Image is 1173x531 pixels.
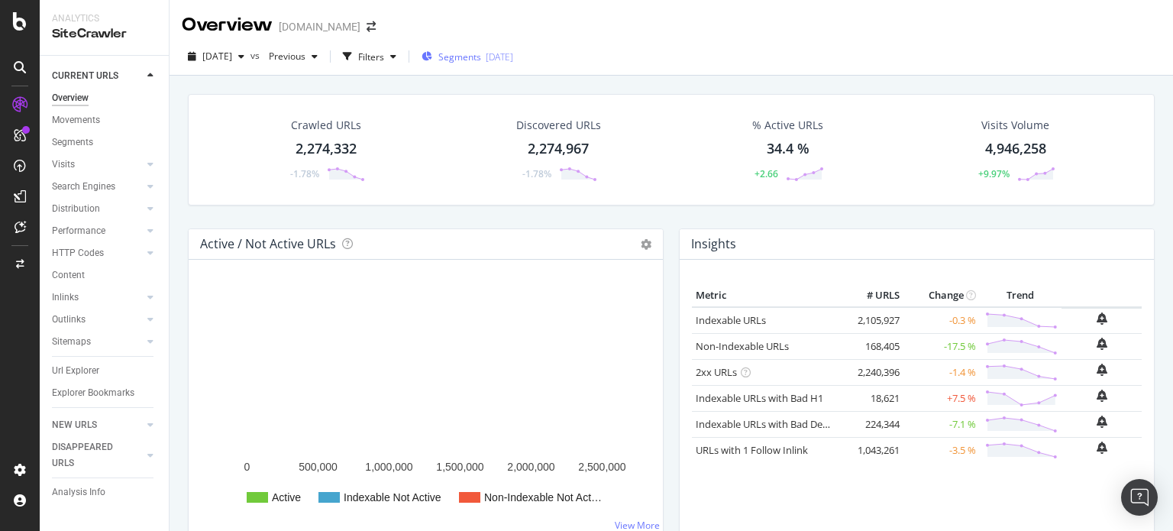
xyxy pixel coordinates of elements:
div: bell-plus [1097,312,1107,325]
i: Options [641,239,651,250]
div: bell-plus [1097,442,1107,454]
div: NEW URLS [52,417,97,433]
a: DISAPPEARED URLS [52,439,143,471]
div: Distribution [52,201,100,217]
span: Segments [438,50,481,63]
td: -3.5 % [903,437,980,463]
a: Visits [52,157,143,173]
a: HTTP Codes [52,245,143,261]
text: Indexable Not Active [344,491,441,503]
div: Crawled URLs [291,118,361,133]
div: Movements [52,112,100,128]
a: Indexable URLs with Bad H1 [696,391,823,405]
td: -7.1 % [903,411,980,437]
div: Open Intercom Messenger [1121,479,1158,516]
text: 0 [244,461,250,473]
div: Analytics [52,12,157,25]
span: Previous [263,50,305,63]
div: Overview [182,12,273,38]
a: Search Engines [52,179,143,195]
div: +2.66 [755,167,778,180]
button: Segments[DATE] [415,44,519,69]
a: Distribution [52,201,143,217]
div: Search Engines [52,179,115,195]
h4: Active / Not Active URLs [200,234,336,254]
td: 1,043,261 [842,437,903,463]
text: Non-Indexable Not Act… [484,491,602,503]
div: 2,274,332 [296,139,357,159]
th: Change [903,284,980,307]
button: Filters [337,44,402,69]
td: -1.4 % [903,359,980,385]
a: Outlinks [52,312,143,328]
th: # URLS [842,284,903,307]
div: Discovered URLs [516,118,601,133]
div: Explorer Bookmarks [52,385,134,401]
div: Sitemaps [52,334,91,350]
div: DISAPPEARED URLS [52,439,129,471]
div: HTTP Codes [52,245,104,261]
td: -0.3 % [903,307,980,334]
div: bell-plus [1097,338,1107,350]
a: Indexable URLs with Bad Description [696,417,862,431]
div: Overview [52,90,89,106]
h4: Insights [691,234,736,254]
div: Visits Volume [981,118,1049,133]
td: -17.5 % [903,333,980,359]
a: Analysis Info [52,484,158,500]
div: % Active URLs [752,118,823,133]
a: 2xx URLs [696,365,737,379]
div: bell-plus [1097,390,1107,402]
a: Movements [52,112,158,128]
text: 500,000 [299,461,338,473]
a: Content [52,267,158,283]
td: 168,405 [842,333,903,359]
a: Overview [52,90,158,106]
div: Analysis Info [52,484,105,500]
td: +7.5 % [903,385,980,411]
a: Performance [52,223,143,239]
div: CURRENT URLS [52,68,118,84]
text: 1,000,000 [365,461,412,473]
div: Performance [52,223,105,239]
a: Sitemaps [52,334,143,350]
a: Non-Indexable URLs [696,339,789,353]
svg: A chart. [201,284,645,523]
div: 2,274,967 [528,139,589,159]
div: Url Explorer [52,363,99,379]
div: Inlinks [52,290,79,306]
a: URLs with 1 Follow Inlink [696,443,808,457]
div: bell-plus [1097,416,1107,428]
a: Explorer Bookmarks [52,385,158,401]
span: vs [250,49,263,62]
a: Indexable URLs [696,313,766,327]
div: -1.78% [290,167,319,180]
td: 2,105,927 [842,307,903,334]
text: 2,500,000 [578,461,625,473]
button: Previous [263,44,324,69]
div: Outlinks [52,312,86,328]
td: 224,344 [842,411,903,437]
text: 2,000,000 [507,461,554,473]
a: CURRENT URLS [52,68,143,84]
a: Inlinks [52,290,143,306]
div: [DOMAIN_NAME] [279,19,360,34]
a: Url Explorer [52,363,158,379]
div: -1.78% [522,167,551,180]
text: Active [272,491,301,503]
div: 34.4 % [767,139,809,159]
div: Visits [52,157,75,173]
button: [DATE] [182,44,250,69]
div: +9.97% [978,167,1010,180]
th: Trend [980,284,1062,307]
td: 2,240,396 [842,359,903,385]
div: Filters [358,50,384,63]
a: Segments [52,134,158,151]
div: SiteCrawler [52,25,157,43]
div: arrow-right-arrow-left [367,21,376,32]
div: bell-plus [1097,364,1107,376]
a: NEW URLS [52,417,143,433]
span: 2025 Sep. 30th [202,50,232,63]
div: 4,946,258 [985,139,1046,159]
text: 1,500,000 [436,461,483,473]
